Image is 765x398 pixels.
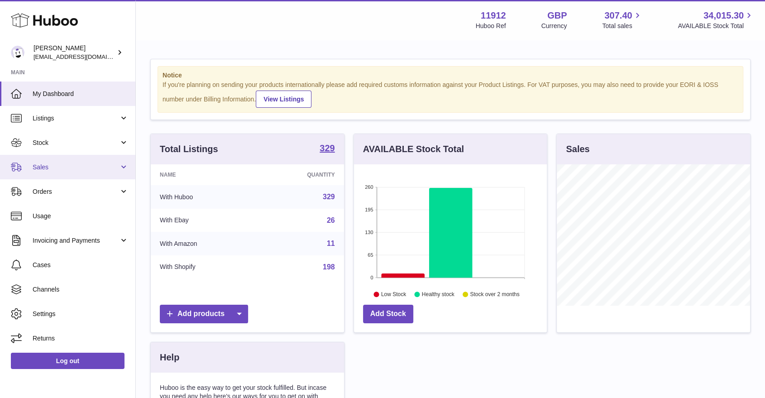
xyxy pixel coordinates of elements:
h3: Sales [566,143,589,155]
text: 260 [365,184,373,190]
a: 34,015.30 AVAILABLE Stock Total [678,10,754,30]
span: Usage [33,212,129,221]
span: Returns [33,334,129,343]
a: 11 [327,240,335,247]
span: Orders [33,187,119,196]
text: 0 [370,275,373,280]
td: With Amazon [151,232,256,255]
h3: Total Listings [160,143,218,155]
td: With Shopify [151,255,256,279]
td: With Ebay [151,209,256,232]
span: AVAILABLE Stock Total [678,22,754,30]
span: [EMAIL_ADDRESS][DOMAIN_NAME] [33,53,133,60]
span: 307.40 [604,10,632,22]
span: Settings [33,310,129,318]
strong: Notice [163,71,738,80]
a: 329 [323,193,335,201]
span: Sales [33,163,119,172]
div: [PERSON_NAME] [33,44,115,61]
h3: AVAILABLE Stock Total [363,143,464,155]
a: 329 [320,144,335,154]
div: If you're planning on sending your products internationally please add required customs informati... [163,81,738,108]
a: Add Stock [363,305,413,323]
span: Channels [33,285,129,294]
text: Low Stock [381,291,406,297]
span: Listings [33,114,119,123]
img: info@carbonmyride.com [11,46,24,59]
th: Quantity [256,164,344,185]
td: With Huboo [151,185,256,209]
strong: 329 [320,144,335,153]
span: Stock [33,139,119,147]
a: 307.40 Total sales [602,10,642,30]
a: Log out [11,353,124,369]
div: Currency [541,22,567,30]
text: 195 [365,207,373,212]
text: 65 [368,252,373,258]
span: 34,015.30 [703,10,744,22]
a: 198 [323,263,335,271]
div: Huboo Ref [476,22,506,30]
span: Total sales [602,22,642,30]
strong: GBP [547,10,567,22]
text: Stock over 2 months [470,291,519,297]
span: Invoicing and Payments [33,236,119,245]
h3: Help [160,351,179,364]
span: Cases [33,261,129,269]
a: Add products [160,305,248,323]
strong: 11912 [481,10,506,22]
a: View Listings [256,91,311,108]
text: Healthy stock [422,291,455,297]
a: 26 [327,216,335,224]
span: My Dashboard [33,90,129,98]
text: 130 [365,230,373,235]
th: Name [151,164,256,185]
